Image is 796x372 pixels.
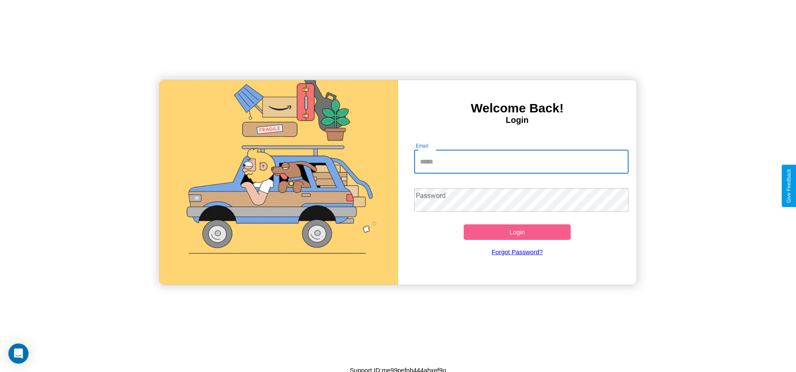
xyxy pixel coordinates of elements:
button: Login [464,224,571,240]
label: Email [416,142,429,149]
div: Give Feedback [786,169,792,203]
img: gif [159,80,398,285]
h3: Welcome Back! [398,101,637,115]
a: Forgot Password? [410,240,624,264]
div: Open Intercom Messenger [8,343,29,364]
h4: Login [398,115,637,125]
